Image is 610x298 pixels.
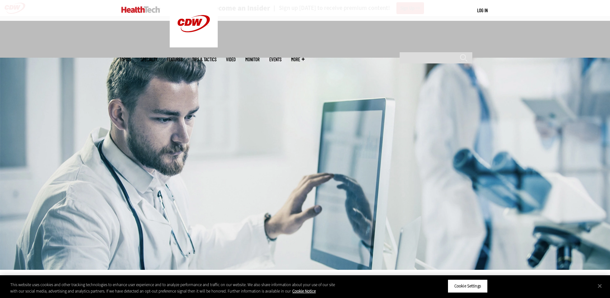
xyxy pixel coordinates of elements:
a: Log in [477,7,488,13]
button: Close [593,279,607,293]
a: MonITor [245,57,260,62]
a: Tips & Tactics [192,57,216,62]
div: This website uses cookies and other tracking technologies to enhance user experience and to analy... [10,282,336,294]
a: More information about your privacy [292,288,316,294]
a: Features [167,57,183,62]
a: Events [269,57,281,62]
img: Home [121,6,160,13]
button: Cookie Settings [448,279,488,293]
span: More [291,57,305,62]
span: Specialty [141,57,157,62]
a: CDW [170,42,218,49]
a: Video [226,57,236,62]
span: Topics [119,57,131,62]
div: User menu [477,7,488,14]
